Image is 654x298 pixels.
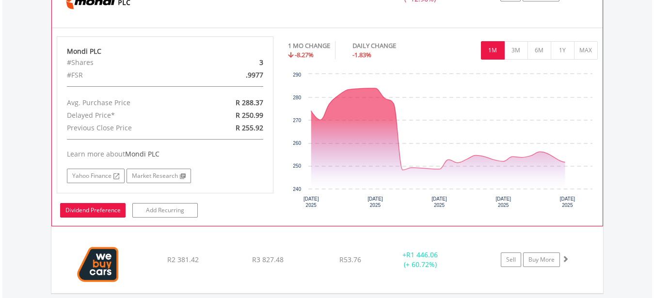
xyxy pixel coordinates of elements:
[167,255,199,264] span: R2 381.42
[523,252,560,267] a: Buy More
[527,41,551,60] button: 6M
[293,141,301,146] text: 260
[560,196,575,208] text: [DATE] 2025
[367,196,383,208] text: [DATE] 2025
[339,255,361,264] span: R53.76
[67,149,264,159] div: Learn more about
[67,169,125,183] a: Yahoo Finance
[200,69,271,81] div: .9977
[504,41,528,60] button: 3M
[501,252,521,267] a: Sell
[132,203,198,218] a: Add Recurring
[288,69,597,215] svg: Interactive chart
[551,41,574,60] button: 1Y
[60,69,200,81] div: #FSR
[288,41,330,50] div: 1 MO CHANGE
[200,56,271,69] div: 3
[431,196,447,208] text: [DATE] 2025
[252,255,284,264] span: R3 827.48
[127,169,191,183] a: Market Research
[60,56,200,69] div: #Shares
[236,98,263,107] span: R 288.37
[56,239,140,291] img: EQU.ZA.WBC.png
[236,110,263,120] span: R 250.99
[60,122,200,134] div: Previous Close Price
[293,187,301,192] text: 240
[293,118,301,123] text: 270
[303,196,319,208] text: [DATE] 2025
[574,41,598,60] button: MAX
[60,109,200,122] div: Delayed Price*
[352,41,430,50] div: DAILY CHANGE
[293,72,301,78] text: 290
[125,149,160,158] span: Mondi PLC
[293,95,301,100] text: 280
[495,196,511,208] text: [DATE] 2025
[384,250,457,269] div: + (+ 60.72%)
[293,163,301,169] text: 250
[236,123,263,132] span: R 255.92
[60,96,200,109] div: Avg. Purchase Price
[288,69,598,214] div: Chart. Highcharts interactive chart.
[67,47,264,56] div: Mondi PLC
[60,203,126,218] a: Dividend Preference
[406,250,438,259] span: R1 446.06
[352,50,371,59] span: -1.83%
[295,50,314,59] span: -8.27%
[481,41,505,60] button: 1M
